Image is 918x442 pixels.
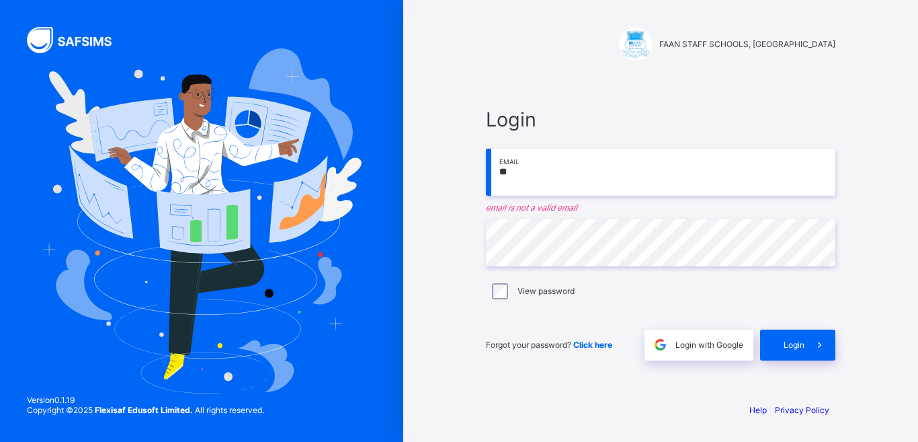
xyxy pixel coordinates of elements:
[784,340,804,350] span: Login
[27,405,264,415] span: Copyright © 2025 All rights reserved.
[659,39,835,49] span: FAAN STAFF SCHOOLS, [GEOGRAPHIC_DATA]
[95,405,193,415] strong: Flexisaf Edusoft Limited.
[749,405,767,415] a: Help
[27,27,128,53] img: SAFSIMS Logo
[675,340,743,350] span: Login with Google
[486,108,835,131] span: Login
[775,405,829,415] a: Privacy Policy
[486,202,835,213] em: email is not a valid email
[42,48,362,393] img: Hero Image
[486,340,612,350] span: Forgot your password?
[517,286,575,296] label: View password
[653,337,668,353] img: google.396cfc9801f0270233282035f929180a.svg
[573,340,612,350] a: Click here
[27,395,264,405] span: Version 0.1.19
